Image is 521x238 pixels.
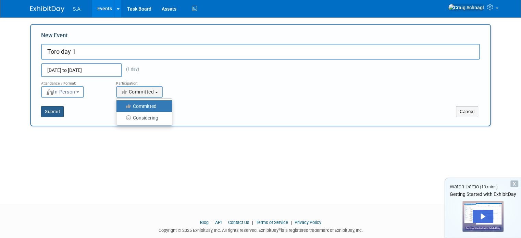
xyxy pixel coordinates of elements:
img: ExhibitDay [30,6,64,13]
div: Watch Demo [445,183,521,190]
span: (13 mins) [480,185,498,189]
a: Contact Us [228,220,249,225]
button: Submit [41,106,64,117]
div: Play [473,210,493,223]
button: In-Person [41,86,84,98]
div: Dismiss [510,180,518,187]
button: Cancel [456,106,478,117]
label: Committed [120,102,165,111]
div: Getting Started with ExhibitDay [445,191,521,198]
span: | [210,220,214,225]
span: S.A. [73,6,82,12]
label: New Event [41,32,68,42]
label: Considering [120,113,165,122]
input: Start Date - End Date [41,63,122,77]
span: Committed [121,89,154,95]
span: | [250,220,255,225]
sup: ® [278,227,281,231]
a: Privacy Policy [295,220,321,225]
a: Terms of Service [256,220,288,225]
a: Blog [200,220,209,225]
span: (1 day) [122,67,139,72]
span: In-Person [46,89,75,95]
div: Attendance / Format: [41,77,106,86]
span: | [223,220,227,225]
input: Name of Trade Show / Conference [41,44,480,60]
span: | [289,220,294,225]
a: API [215,220,222,225]
img: Craig Schnagl [448,4,484,11]
button: Committed [116,86,163,98]
div: Participation: [116,77,181,86]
